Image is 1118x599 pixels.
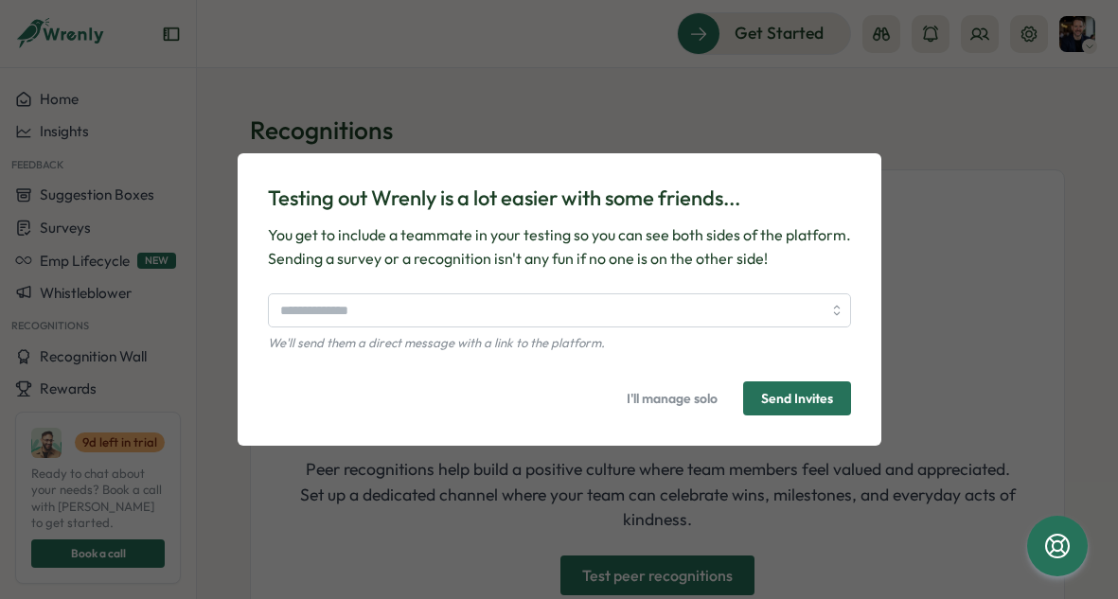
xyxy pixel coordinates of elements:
p: Testing out Wrenly is a lot easier with some friends... [268,184,851,213]
button: I'll manage solo [609,381,736,415]
p: We'll send them a direct message with a link to the platform. [268,335,851,352]
span: I'll manage solo [627,382,718,414]
p: You get to include a teammate in your testing so you can see both sides of the platform. Sending ... [268,223,851,271]
button: Send Invites [743,381,851,415]
span: Send Invites [761,392,833,405]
